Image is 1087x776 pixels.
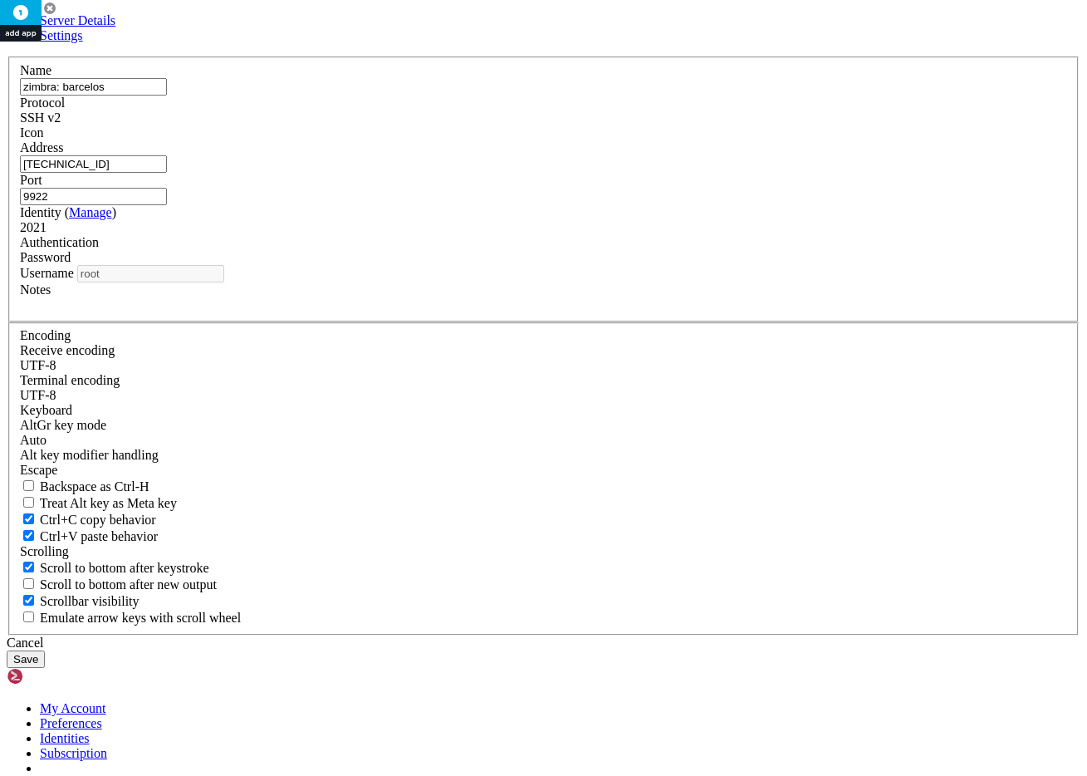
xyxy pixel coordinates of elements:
label: When using the alternative screen buffer, and DECCKM (Application Cursor Keys) is active, mouse w... [20,611,241,625]
span: Scroll to bottom after new output [40,577,217,592]
input: Scrollbar visibility [23,595,34,606]
label: Whether to scroll to the bottom on any keystroke. [20,561,209,575]
span: Ctrl+C copy behavior [40,513,156,527]
span: Password [20,250,71,264]
input: Ctrl+C copy behavior [23,513,34,524]
label: Set the expected encoding for data received from the host. If the encodings do not match, visual ... [20,343,115,357]
input: Port Number [20,188,167,205]
a: Identities [40,731,90,745]
span: Escape [20,463,57,477]
input: Scroll to bottom after keystroke [23,562,34,572]
div: Auto [20,433,1067,448]
label: Identity [20,205,116,219]
label: Ctrl-C copies if true, send ^C to host if false. Ctrl-Shift-C sends ^C to host if true, copies if... [20,513,156,527]
label: Name [20,63,51,77]
div: UTF-8 [20,358,1067,373]
div: UTF-8 [20,388,1067,403]
label: Notes [20,282,51,297]
label: Port [20,173,42,187]
label: Icon [20,125,43,140]
span: Ctrl+V paste behavior [40,529,158,543]
label: Protocol [20,96,65,110]
label: Authentication [20,235,99,249]
input: Server Name [20,78,167,96]
input: Login Username [77,265,224,282]
div: Cancel [7,636,1080,651]
span: Emulate arrow keys with scroll wheel [40,611,241,625]
label: Scroll to bottom after new output. [20,577,217,592]
div: Password [20,250,1067,265]
button: Save [7,651,45,668]
input: Ctrl+V paste behavior [23,530,34,541]
span: 2021 [20,220,47,234]
span: SSH v2 [20,111,61,125]
a: Settings [40,28,83,42]
a: Preferences [40,716,102,730]
img: Shellngn [7,668,102,685]
span: Treat Alt key as Meta key [40,496,177,510]
label: Scrolling [20,544,69,558]
label: If true, the backspace should send BS ('\x08', aka ^H). Otherwise the backspace key should send '... [20,479,149,494]
label: Controls how the Alt key is handled. Escape: Send an ESC prefix. 8-Bit: Add 128 to the typed char... [20,448,159,462]
label: Encoding [20,328,71,342]
a: My Account [40,701,106,715]
span: UTF-8 [20,358,56,372]
span: Scroll to bottom after keystroke [40,561,209,575]
div: Escape [20,463,1067,478]
span: UTF-8 [20,388,56,402]
input: Backspace as Ctrl-H [23,480,34,491]
label: Whether the Alt key acts as a Meta key or as a distinct Alt key. [20,496,177,510]
input: Scroll to bottom after new output [23,578,34,589]
label: Address [20,140,63,155]
label: Keyboard [20,403,72,417]
span: Backspace as Ctrl-H [40,479,149,494]
span: Auto [20,433,47,447]
a: Server Details [40,13,115,27]
a: Subscription [40,746,107,760]
label: The vertical scrollbar mode. [20,594,140,608]
div: SSH v2 [20,111,1067,125]
input: Host Name or IP [20,155,167,173]
label: Username [20,266,74,280]
a: Manage [69,205,112,219]
span: ( ) [65,205,116,219]
label: The default terminal encoding. ISO-2022 enables character map translations (like graphics maps). ... [20,373,120,387]
div: 2021 [20,220,1067,235]
label: Ctrl+V pastes if true, sends ^V to host if false. Ctrl+Shift+V sends ^V to host if true, pastes i... [20,529,158,543]
input: Emulate arrow keys with scroll wheel [23,611,34,622]
input: Treat Alt key as Meta key [23,497,34,508]
label: Set the expected encoding for data received from the host. If the encodings do not match, visual ... [20,418,106,432]
span: Scrollbar visibility [40,594,140,608]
